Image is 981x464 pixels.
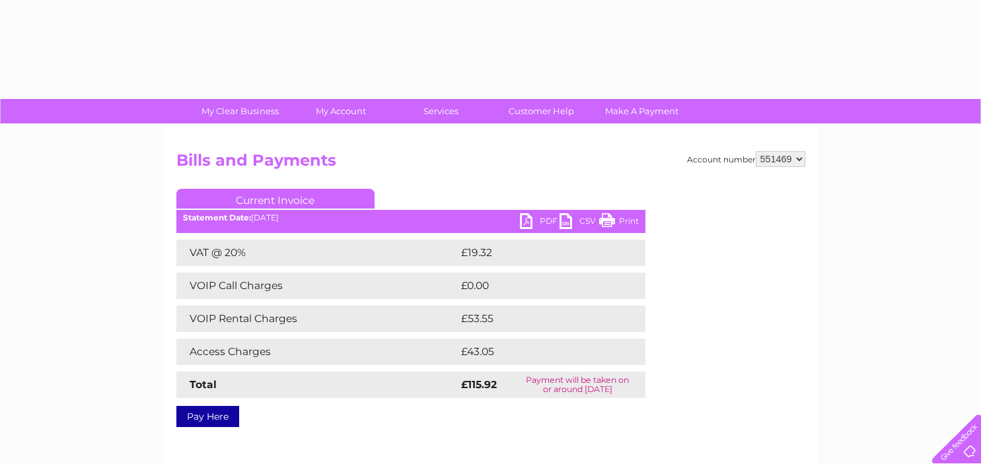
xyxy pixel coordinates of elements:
[487,99,596,123] a: Customer Help
[176,213,645,222] div: [DATE]
[458,273,615,299] td: £0.00
[461,378,497,391] strong: £115.92
[386,99,495,123] a: Services
[176,339,458,365] td: Access Charges
[176,306,458,332] td: VOIP Rental Charges
[458,240,618,266] td: £19.32
[458,306,618,332] td: £53.55
[176,240,458,266] td: VAT @ 20%
[190,378,217,391] strong: Total
[520,213,560,232] a: PDF
[458,339,618,365] td: £43.05
[286,99,395,123] a: My Account
[186,99,295,123] a: My Clear Business
[599,213,639,232] a: Print
[510,372,645,398] td: Payment will be taken on or around [DATE]
[560,213,599,232] a: CSV
[176,151,805,176] h2: Bills and Payments
[176,273,458,299] td: VOIP Call Charges
[176,406,239,427] a: Pay Here
[587,99,696,123] a: Make A Payment
[183,213,251,222] b: Statement Date:
[687,151,805,167] div: Account number
[176,189,375,209] a: Current Invoice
